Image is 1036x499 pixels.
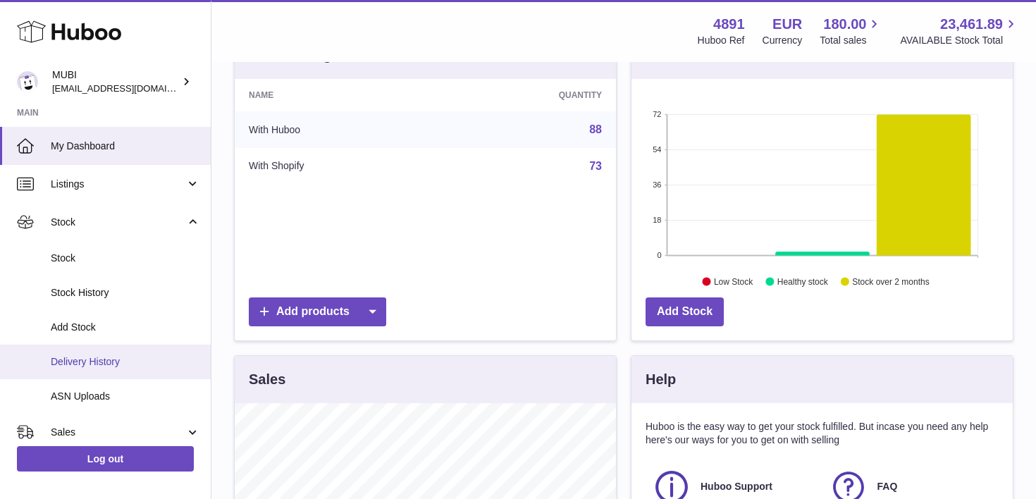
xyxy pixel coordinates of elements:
a: 23,461.89 AVAILABLE Stock Total [900,15,1019,47]
a: Add products [249,297,386,326]
text: 72 [653,110,661,118]
span: [EMAIL_ADDRESS][DOMAIN_NAME] [52,82,207,94]
span: Add Stock [51,321,200,334]
strong: 4891 [713,15,745,34]
h3: Help [646,370,676,389]
span: 180.00 [823,15,866,34]
a: 180.00 Total sales [820,15,882,47]
p: Huboo is the easy way to get your stock fulfilled. But incase you need any help here's our ways f... [646,420,999,447]
img: shop@mubi.com [17,71,38,92]
a: Add Stock [646,297,724,326]
a: 88 [589,123,602,135]
h3: Sales [249,370,285,389]
span: FAQ [877,480,898,493]
span: AVAILABLE Stock Total [900,34,1019,47]
span: ASN Uploads [51,390,200,403]
div: Currency [763,34,803,47]
text: 18 [653,216,661,224]
td: With Shopify [235,148,440,185]
span: Huboo Support [701,480,772,493]
th: Quantity [440,79,616,111]
span: Stock [51,252,200,265]
a: Log out [17,446,194,472]
text: 54 [653,145,661,154]
th: Name [235,79,440,111]
span: My Dashboard [51,140,200,153]
span: Listings [51,178,185,191]
span: Sales [51,426,185,439]
text: Healthy stock [777,277,829,287]
span: Total sales [820,34,882,47]
span: Stock History [51,286,200,300]
text: Low Stock [714,277,753,287]
text: 0 [657,251,661,259]
a: 73 [589,160,602,172]
span: Delivery History [51,355,200,369]
text: Stock over 2 months [852,277,929,287]
td: With Huboo [235,111,440,148]
div: MUBI [52,68,179,95]
text: 36 [653,180,661,189]
strong: EUR [772,15,802,34]
span: 23,461.89 [940,15,1003,34]
span: Stock [51,216,185,229]
div: Huboo Ref [698,34,745,47]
